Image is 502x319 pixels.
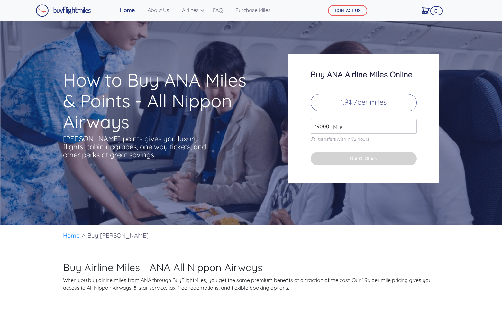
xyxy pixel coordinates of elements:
[63,261,439,273] h2: Buy Airline Miles - ANA All Nippon Airways
[145,4,172,16] a: About Us
[36,4,91,17] img: Buy Flight Miles Logo
[63,69,263,132] h1: How to Buy ANA Miles & Points - All Nippon Airways
[422,7,430,14] img: Cart
[36,3,91,19] a: Buy Flight Miles Logo
[311,94,417,111] p: 1.9¢ /per miles
[117,4,137,16] a: Home
[330,123,342,131] span: Mile
[63,232,80,239] a: Home
[63,135,208,159] p: [PERSON_NAME] points gives you luxury flights, cabin upgrades, one way tickets, and other perks a...
[179,4,203,16] a: Airlines
[233,4,273,16] a: Purchase Miles
[328,5,367,16] button: CONTACT US
[311,152,417,165] button: Out Of Stock!
[63,276,439,292] p: When you buy airline miles from ANA through BuyFlightMiles, you get the same premium benefits at ...
[84,225,152,246] li: Buy [PERSON_NAME]
[430,6,443,15] span: 0
[311,136,417,142] p: transfers within 72 hours
[311,70,417,78] h3: Buy ANA Airline Miles Online
[419,4,432,17] a: 0
[210,4,225,16] a: FAQ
